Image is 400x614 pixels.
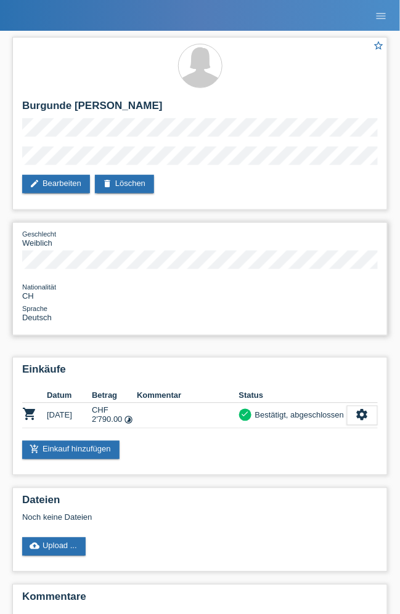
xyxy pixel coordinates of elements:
i: add_shopping_cart [30,445,39,454]
i: menu [375,10,388,22]
a: deleteLöschen [95,175,154,193]
th: Betrag [92,389,137,403]
h2: Burgunde [PERSON_NAME] [22,100,378,118]
a: menu [369,12,394,19]
span: Deutsch [22,313,52,322]
h2: Kommentare [22,591,378,610]
i: POSP00026301 [22,407,37,422]
th: Kommentar [137,389,239,403]
a: editBearbeiten [22,175,90,193]
td: CHF 2'790.00 [92,403,137,429]
i: cloud_upload [30,541,39,551]
div: Bestätigt, abgeschlossen [251,409,345,422]
a: add_shopping_cartEinkauf hinzufügen [22,441,120,459]
div: Weiblich [22,229,378,248]
h2: Dateien [22,495,378,513]
i: 24 Raten [124,416,134,425]
th: Status [239,389,347,403]
h2: Einkäufe [22,364,378,382]
th: Datum [47,389,92,403]
i: star_border [373,40,385,51]
i: delete [102,179,112,188]
i: settings [356,408,369,422]
td: [DATE] [47,403,92,429]
i: edit [30,179,39,188]
span: Schweiz [22,291,34,301]
span: Nationalität [22,283,56,291]
span: Sprache [22,305,47,312]
span: Geschlecht [22,230,56,238]
i: check [241,410,250,419]
a: cloud_uploadUpload ... [22,538,86,556]
a: star_border [373,40,385,53]
div: Noch keine Dateien [22,513,362,522]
